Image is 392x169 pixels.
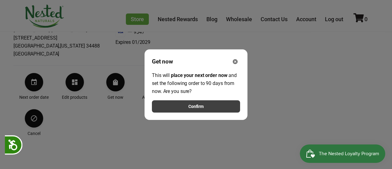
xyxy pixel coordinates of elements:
button: Close [230,57,240,67]
span: Confirm [188,103,204,110]
strong: place your next order now [171,72,228,78]
button: Confirm [152,100,240,113]
iframe: Button to open loyalty program pop-up [300,144,386,163]
span: This will and set the following order to 90 days from now. Are you sure? [152,72,237,94]
span: Get now [152,57,173,66]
